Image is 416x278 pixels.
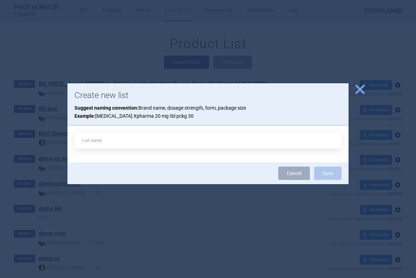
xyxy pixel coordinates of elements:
p: Brand name, dosage strength, form, package size [MEDICAL_DATA] Xpharma 20 mg tbl pckg 30 [74,104,342,120]
button: Save [314,167,342,180]
strong: Suggest naming convention: [74,105,138,111]
a: Cancel [278,167,310,180]
strong: Example: [74,113,95,119]
h1: Create new list [74,90,342,101]
input: List name [74,132,342,148]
